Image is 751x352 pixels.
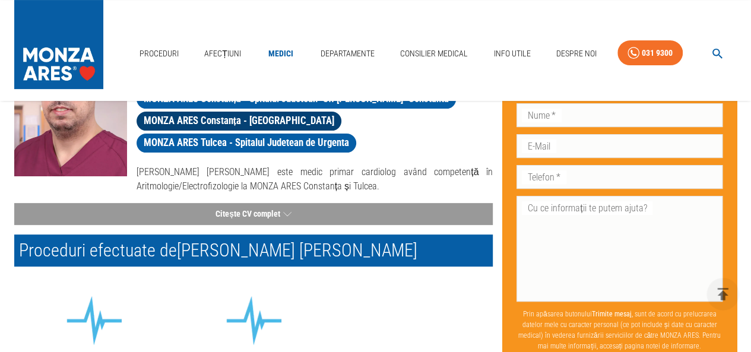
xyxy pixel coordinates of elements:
[14,28,127,176] img: Dr. George Răzvan Maxim
[489,42,535,66] a: Info Utile
[135,42,183,66] a: Proceduri
[395,42,473,66] a: Consilier Medical
[262,42,300,66] a: Medici
[199,42,246,66] a: Afecțiuni
[14,203,493,225] button: Citește CV complet
[552,42,601,66] a: Despre Noi
[137,112,342,131] a: MONZA ARES Constanța - [GEOGRAPHIC_DATA]
[137,113,342,128] span: MONZA ARES Constanța - [GEOGRAPHIC_DATA]
[137,165,493,194] p: [PERSON_NAME] [PERSON_NAME] este medic primar cardiolog având competență în Aritmologie/Electrofi...
[591,310,631,318] b: Trimite mesaj
[642,46,673,61] div: 031 9300
[617,40,683,66] a: 031 9300
[316,42,379,66] a: Departamente
[14,234,493,267] h2: Proceduri efectuate de [PERSON_NAME] [PERSON_NAME]
[137,134,356,153] a: MONZA ARES Tulcea - Spitalul Judetean de Urgenta
[706,278,739,310] button: delete
[137,135,356,150] span: MONZA ARES Tulcea - Spitalul Judetean de Urgenta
